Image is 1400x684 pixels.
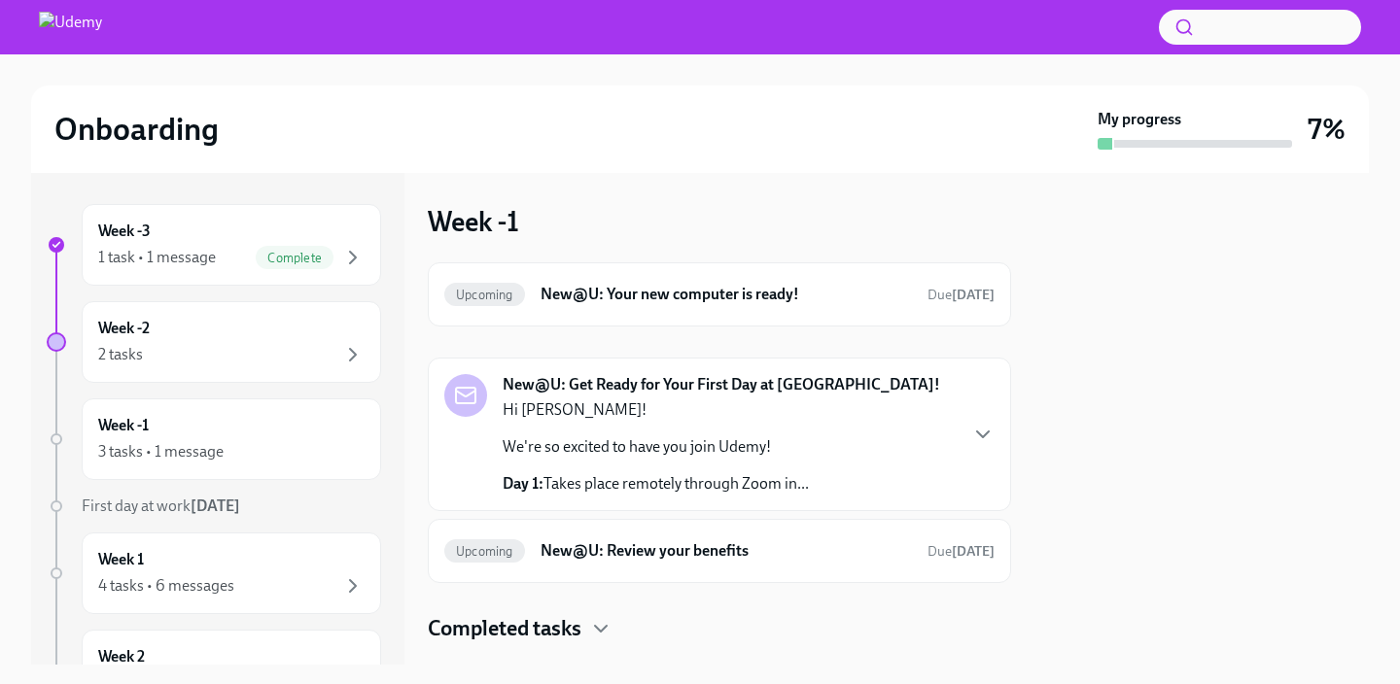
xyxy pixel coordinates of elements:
[541,284,912,305] h6: New@U: Your new computer is ready!
[503,436,809,458] p: We're so excited to have you join Udemy!
[191,496,240,515] strong: [DATE]
[952,287,995,303] strong: [DATE]
[98,575,234,597] div: 4 tasks • 6 messages
[503,473,809,495] p: Takes place remotely through Zoom in...
[952,543,995,560] strong: [DATE]
[927,542,995,561] span: October 13th, 2025 11:00
[444,544,525,559] span: Upcoming
[444,279,995,310] a: UpcomingNew@U: Your new computer is ready!Due[DATE]
[256,251,333,265] span: Complete
[98,318,150,339] h6: Week -2
[503,474,543,493] strong: Day 1:
[541,540,912,562] h6: New@U: Review your benefits
[98,247,216,268] div: 1 task • 1 message
[428,204,519,239] h3: Week -1
[47,496,381,517] a: First day at work[DATE]
[98,344,143,365] div: 2 tasks
[428,614,1011,643] div: Completed tasks
[927,286,995,304] span: October 4th, 2025 14:00
[82,496,240,515] span: First day at work
[98,549,144,570] h6: Week 1
[47,532,381,614] a: Week 14 tasks • 6 messages
[1308,112,1346,147] h3: 7%
[428,614,581,643] h4: Completed tasks
[54,110,219,149] h2: Onboarding
[444,288,525,302] span: Upcoming
[39,12,102,43] img: Udemy
[444,535,995,566] a: UpcomingNew@U: Review your benefitsDue[DATE]
[98,441,224,462] div: 3 tasks • 1 message
[503,399,809,421] p: Hi [PERSON_NAME]!
[98,221,151,242] h6: Week -3
[47,204,381,286] a: Week -31 task • 1 messageComplete
[98,415,149,436] h6: Week -1
[47,301,381,383] a: Week -22 tasks
[98,646,145,667] h6: Week 2
[47,398,381,480] a: Week -13 tasks • 1 message
[927,287,995,303] span: Due
[927,543,995,560] span: Due
[503,374,940,395] strong: New@U: Get Ready for Your First Day at [GEOGRAPHIC_DATA]!
[1098,109,1181,130] strong: My progress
